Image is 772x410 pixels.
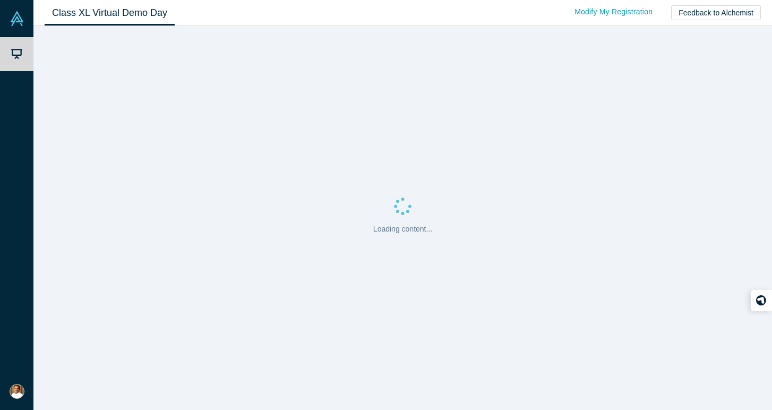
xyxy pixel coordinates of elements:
img: Nanda Krish's Account [10,384,24,399]
img: Alchemist Vault Logo [10,11,24,26]
a: Modify My Registration [563,3,664,21]
button: Feedback to Alchemist [671,5,761,20]
a: Class XL Virtual Demo Day [45,1,175,25]
p: Loading content... [373,224,432,235]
